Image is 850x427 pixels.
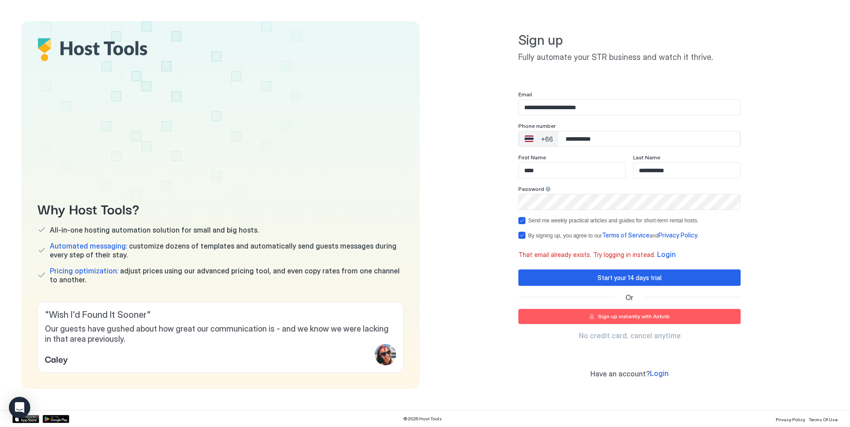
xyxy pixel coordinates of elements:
[590,369,650,378] span: Have an account?
[579,331,681,340] span: No credit card, cancel anytime
[518,217,741,224] div: optOut
[809,414,838,423] a: Terms Of Use
[518,91,532,98] span: Email
[776,417,805,422] span: Privacy Policy
[528,231,699,239] div: By signing up, you agree to our and .
[50,241,127,250] span: Automated messaging:
[50,241,404,259] span: customize dozens of templates and automatically send guests messages during every step of their s...
[518,32,741,49] span: Sign up
[43,415,69,423] a: Google Play Store
[518,52,741,63] span: Fully automate your STR business and watch it thrive.
[518,309,741,324] button: Sign up instantly with Airbnb
[403,416,442,422] span: © 2025 Host Tools
[525,134,533,144] div: 🇹🇭
[625,293,633,302] span: Or
[519,194,740,210] input: Input Field
[598,312,670,320] div: Sign up instantly with Airbnb
[375,344,396,365] div: profile
[657,251,676,258] a: Login
[9,397,30,418] div: Open Intercom Messenger
[519,100,740,115] input: Input Field
[50,266,118,275] span: Pricing optimization:
[519,131,558,146] div: Countries button
[541,135,553,143] div: +66
[45,309,396,320] span: " Wish I'd Found It Sooner "
[518,186,544,192] span: Password
[519,163,625,178] input: Input Field
[602,232,650,239] a: Terms of Service
[518,269,741,286] button: Start your 14 days trial
[597,273,662,282] div: Start your 14 days trial
[809,417,838,422] span: Terms Of Use
[12,415,39,423] a: App Store
[37,198,404,218] span: Why Host Tools?
[528,217,699,224] div: Send me weekly practical articles and guides for short-term rental hosts.
[50,225,259,234] span: All-in-one hosting automation solution for small and big hosts.
[50,266,404,284] span: adjust prices using our advanced pricing tool, and even copy rates from one channel to another.
[776,414,805,423] a: Privacy Policy
[658,232,698,239] a: Privacy Policy
[45,324,396,344] span: Our guests have gushed about how great our communication is - and we know we were lacking in that...
[518,250,676,259] span: That email already exists. Try logging in instead.
[650,369,669,378] a: Login
[45,352,68,365] span: Caley
[657,250,676,259] span: Login
[650,369,669,378] span: Login
[518,231,741,239] div: termsPrivacy
[633,154,660,161] span: Last Name
[518,154,546,161] span: First Name
[558,131,740,147] input: Phone Number input
[633,163,740,178] input: Input Field
[518,123,556,129] span: Phone number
